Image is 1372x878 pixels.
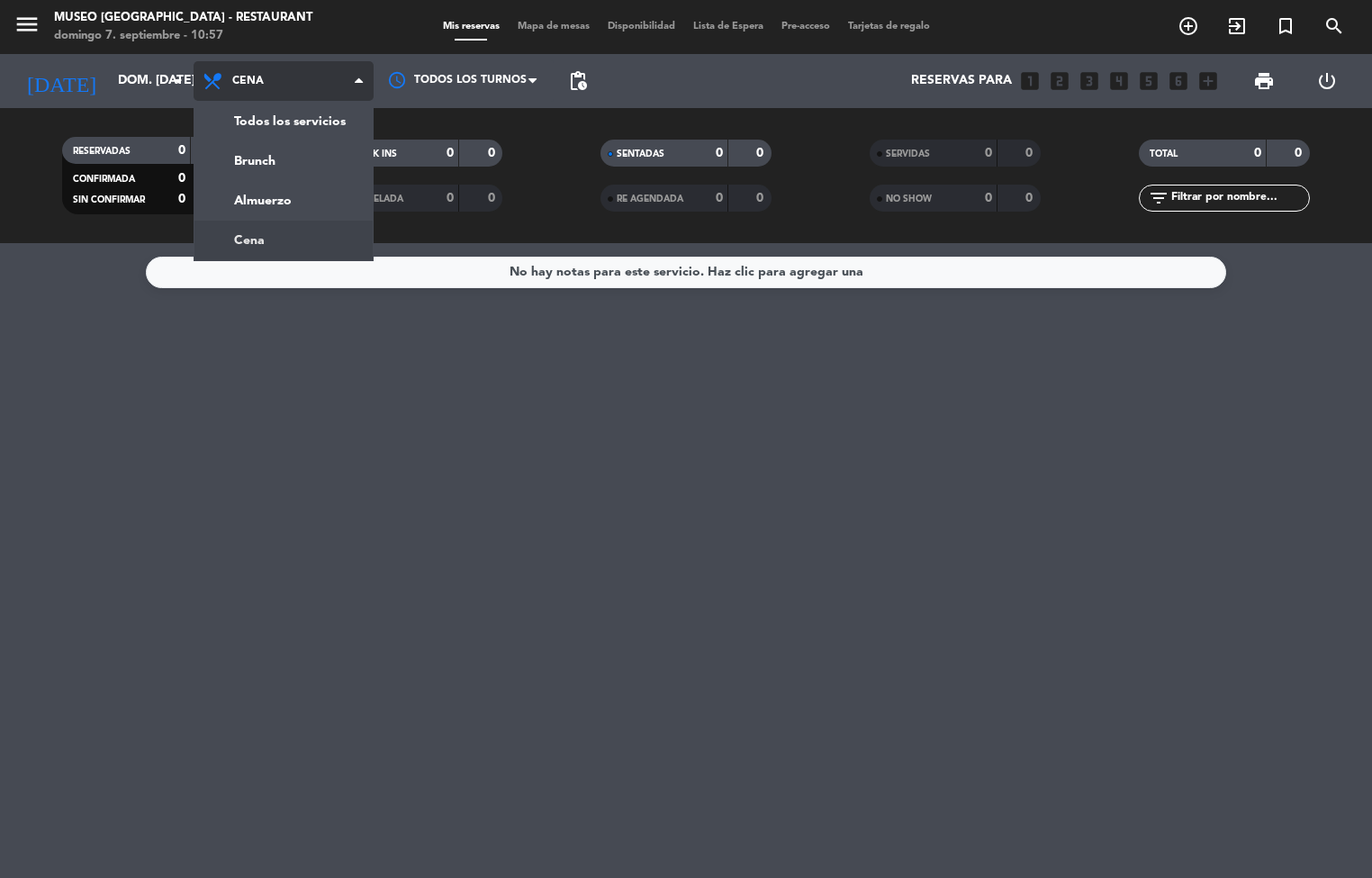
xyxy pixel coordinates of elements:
i: [DATE] [14,61,109,101]
span: Reservas para [911,74,1012,88]
span: Mis reservas [434,22,509,32]
div: No hay notas para este servicio. Haz clic para agregar una [510,262,863,283]
i: add_box [1196,69,1220,93]
strong: 0 [1025,192,1036,204]
div: Museo [GEOGRAPHIC_DATA] - Restaurant [54,9,312,27]
button: menu [14,11,41,44]
strong: 0 [756,192,767,204]
strong: 0 [488,192,499,204]
span: Lista de Espera [684,22,772,32]
i: exit_to_app [1226,15,1248,37]
i: looks_one [1018,69,1042,93]
strong: 0 [716,147,723,159]
div: LOG OUT [1295,54,1358,108]
a: Almuerzo [194,181,373,221]
span: RESERVADAS [73,147,131,156]
i: turned_in_not [1275,15,1296,37]
strong: 0 [178,144,185,157]
span: Disponibilidad [599,22,684,32]
strong: 0 [756,147,767,159]
a: Todos los servicios [194,102,373,141]
strong: 0 [1025,147,1036,159]
a: Cena [194,221,373,260]
span: TOTAL [1150,149,1178,158]
span: Pre-acceso [772,22,839,32]
span: NO SHOW [886,195,932,204]
span: RE AGENDADA [617,195,683,204]
i: looks_6 [1167,69,1190,93]
span: SENTADAS [617,149,664,158]
i: search [1323,15,1345,37]
i: looks_3 [1078,69,1101,93]
span: CONFIRMADA [73,175,135,184]
i: arrow_drop_down [167,70,189,92]
div: domingo 7. septiembre - 10:57 [54,27,312,45]
span: Mapa de mesas [509,22,599,32]
strong: 0 [178,193,185,205]
i: power_settings_new [1316,70,1338,92]
strong: 0 [447,192,454,204]
input: Filtrar por nombre... [1169,188,1309,208]
strong: 0 [447,147,454,159]
strong: 0 [1295,147,1305,159]
strong: 0 [1254,147,1261,159]
span: pending_actions [567,70,589,92]
strong: 0 [488,147,499,159]
strong: 0 [985,147,992,159]
span: SERVIDAS [886,149,930,158]
strong: 0 [716,192,723,204]
strong: 0 [178,172,185,185]
a: Brunch [194,141,373,181]
i: looks_5 [1137,69,1160,93]
span: CANCELADA [348,195,403,204]
i: looks_two [1048,69,1071,93]
span: Tarjetas de regalo [839,22,939,32]
strong: 0 [985,192,992,204]
span: print [1253,70,1275,92]
i: looks_4 [1107,69,1131,93]
span: Cena [232,75,264,87]
i: add_circle_outline [1178,15,1199,37]
span: SIN CONFIRMAR [73,195,145,204]
i: menu [14,11,41,38]
i: filter_list [1148,187,1169,209]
